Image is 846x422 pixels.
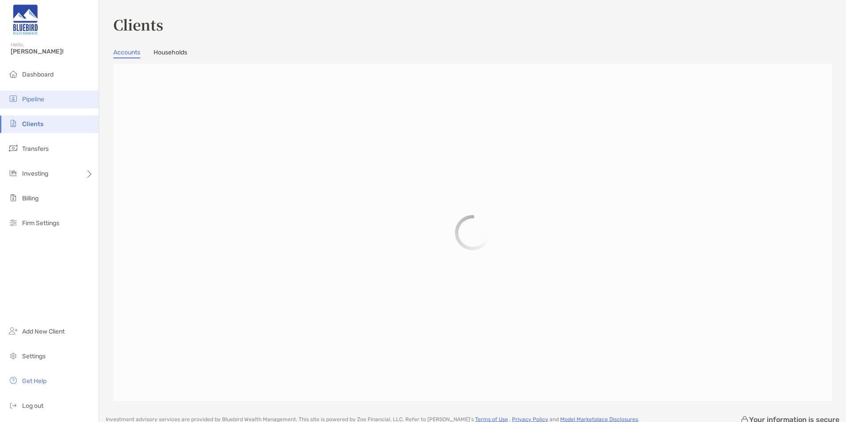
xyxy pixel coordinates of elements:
[11,48,93,55] span: [PERSON_NAME]!
[8,93,19,104] img: pipeline icon
[22,377,46,385] span: Get Help
[113,14,832,35] h3: Clients
[8,217,19,228] img: firm-settings icon
[8,350,19,361] img: settings icon
[22,219,59,227] span: Firm Settings
[8,143,19,153] img: transfers icon
[22,71,54,78] span: Dashboard
[22,120,43,128] span: Clients
[11,4,40,35] img: Zoe Logo
[8,69,19,79] img: dashboard icon
[113,49,140,58] a: Accounts
[22,145,49,153] span: Transfers
[154,49,187,58] a: Households
[22,96,44,103] span: Pipeline
[8,192,19,203] img: billing icon
[22,170,48,177] span: Investing
[8,375,19,386] img: get-help icon
[8,118,19,129] img: clients icon
[8,326,19,336] img: add_new_client icon
[22,195,38,202] span: Billing
[22,402,43,410] span: Log out
[22,353,46,360] span: Settings
[8,400,19,410] img: logout icon
[22,328,65,335] span: Add New Client
[8,168,19,178] img: investing icon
